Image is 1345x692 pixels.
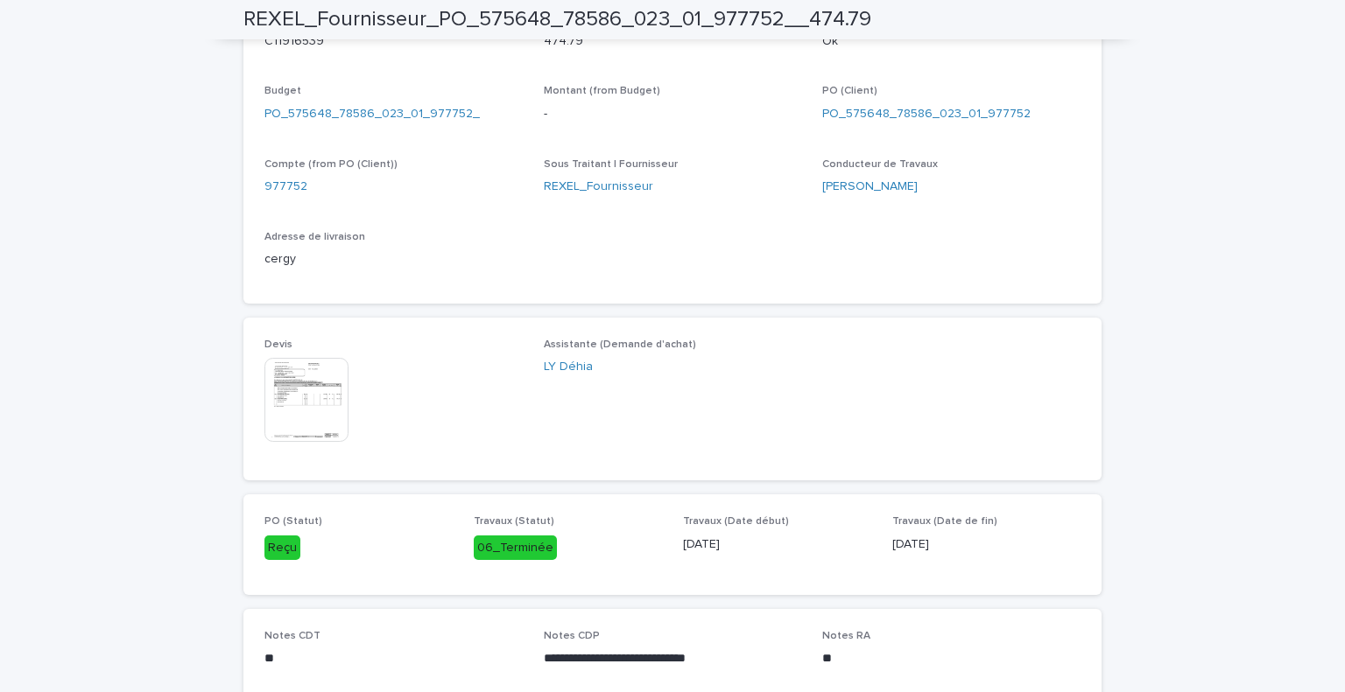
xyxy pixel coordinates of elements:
[474,535,557,561] div: 06_Terminée
[474,516,554,527] span: Travaux (Statut)
[264,32,523,51] p: C11916539
[264,159,398,170] span: Compte (from PO (Client))
[264,631,320,641] span: Notes CDT
[822,631,870,641] span: Notes RA
[544,339,696,350] span: Assistante (Demande d'achat)
[264,105,480,123] a: PO_575648_78586_023_01_977752_
[892,516,997,527] span: Travaux (Date de fin)
[264,178,307,196] a: 977752
[264,232,365,242] span: Adresse de livraison
[264,86,301,96] span: Budget
[544,32,802,51] p: 474.79
[544,159,678,170] span: Sous Traitant | Fournisseur
[822,178,918,196] a: [PERSON_NAME]
[243,7,871,32] h2: REXEL_Fournisseur_PO_575648_78586_023_01_977752__474.79
[544,358,593,376] a: LY Déhia
[822,159,938,170] span: Conducteur de Travaux
[264,250,523,269] p: cergy
[822,32,1081,51] p: Ok
[544,105,802,123] p: -
[544,631,600,641] span: Notes CDP
[892,535,1081,554] p: [DATE]
[264,535,300,561] div: Reçu
[822,86,877,96] span: PO (Client)
[264,339,292,350] span: Devis
[544,178,653,196] a: REXEL_Fournisseur
[822,105,1031,123] a: PO_575648_78586_023_01_977752
[683,535,871,554] p: [DATE]
[544,86,660,96] span: Montant (from Budget)
[683,516,789,527] span: Travaux (Date début)
[264,516,322,527] span: PO (Statut)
